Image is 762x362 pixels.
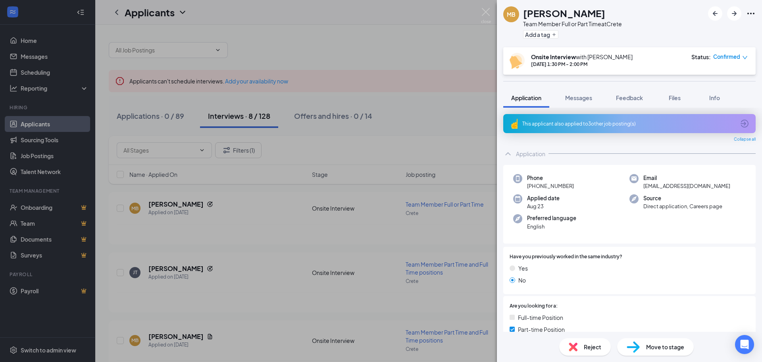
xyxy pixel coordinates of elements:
[522,120,735,127] div: This applicant also applied to 3 other job posting(s)
[565,94,592,101] span: Messages
[523,20,622,28] div: Team Member Full or Part Time at Crete
[511,94,541,101] span: Application
[708,6,722,21] button: ArrowLeftNew
[527,214,576,222] span: Preferred language
[643,202,722,210] span: Direct application, Careers page
[729,9,739,18] svg: ArrowRight
[518,264,528,273] span: Yes
[616,94,643,101] span: Feedback
[527,223,576,230] span: English
[531,53,633,61] div: with [PERSON_NAME]
[643,174,730,182] span: Email
[691,53,711,61] div: Status :
[710,9,720,18] svg: ArrowLeftNew
[510,302,558,310] span: Are you looking for a:
[713,53,740,61] span: Confirmed
[531,53,576,60] b: Onsite Interview
[503,149,513,159] svg: ChevronUp
[584,343,601,351] span: Reject
[527,194,560,202] span: Applied date
[527,182,574,190] span: [PHONE_NUMBER]
[518,276,526,285] span: No
[669,94,681,101] span: Files
[742,55,748,60] span: down
[518,325,565,334] span: Part-time Position
[552,32,556,37] svg: Plus
[518,313,563,322] span: Full-time Position
[709,94,720,101] span: Info
[523,30,558,39] button: PlusAdd a tag
[740,119,749,128] svg: ArrowCircle
[516,150,545,158] div: Application
[510,253,622,261] span: Have you previously worked in the same industry?
[523,6,605,20] h1: [PERSON_NAME]
[531,61,633,68] div: [DATE] 1:30 PM - 2:00 PM
[646,343,684,351] span: Move to stage
[727,6,741,21] button: ArrowRight
[643,194,722,202] span: Source
[746,9,756,18] svg: Ellipses
[527,202,560,210] span: Aug 23
[643,182,730,190] span: [EMAIL_ADDRESS][DOMAIN_NAME]
[735,335,754,354] div: Open Intercom Messenger
[734,136,756,143] span: Collapse all
[527,174,574,182] span: Phone
[507,10,516,18] div: MB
